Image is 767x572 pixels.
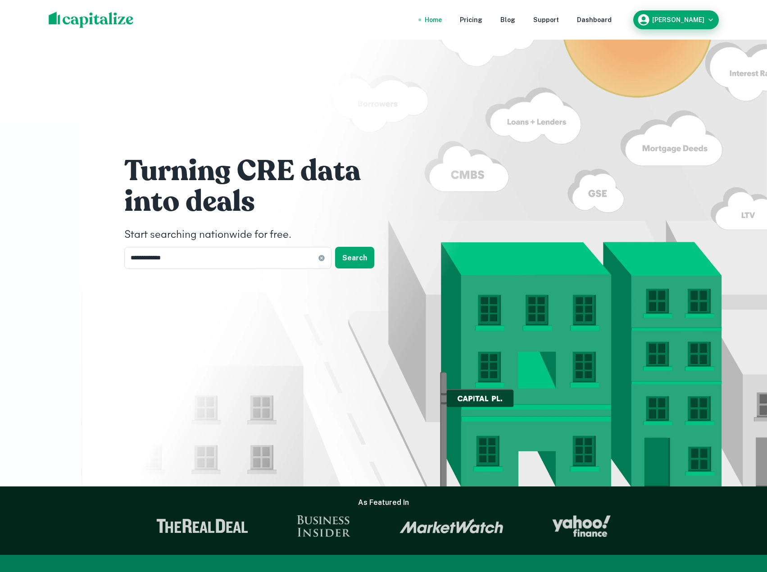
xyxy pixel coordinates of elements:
[124,153,395,189] h1: Turning CRE data
[577,15,612,25] a: Dashboard
[49,12,134,28] img: capitalize-logo.png
[335,247,374,268] button: Search
[297,515,351,537] img: Business Insider
[124,227,395,243] h4: Start searching nationwide for free.
[399,518,504,534] img: Market Watch
[633,10,719,29] button: [PERSON_NAME]
[82,38,767,524] img: ai-illustration.webp
[652,17,704,23] h6: [PERSON_NAME]
[552,515,611,537] img: Yahoo Finance
[358,497,409,508] h6: As Featured In
[500,15,515,25] a: Blog
[124,184,395,220] h1: into deals
[533,15,559,25] a: Support
[722,500,767,543] iframe: Chat Widget
[425,15,442,25] a: Home
[460,15,482,25] a: Pricing
[156,519,248,533] img: The Real Deal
